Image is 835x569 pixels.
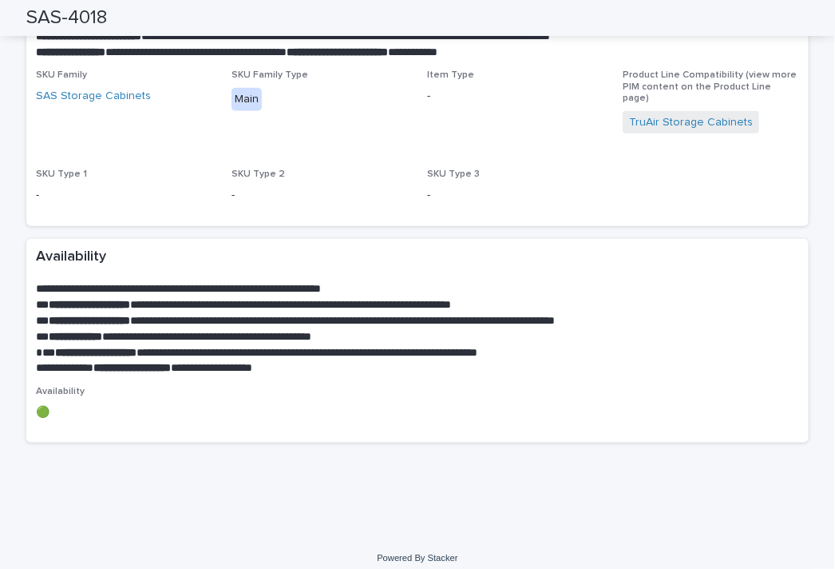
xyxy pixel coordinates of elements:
[427,169,480,179] span: SKU Type 3
[36,387,85,396] span: Availability
[232,70,308,80] span: SKU Family Type
[427,187,603,204] p: -
[36,249,106,266] h2: Availability
[629,114,753,131] a: TruAir Storage Cabinets
[427,88,603,105] p: -
[36,404,212,421] p: 🟢
[427,70,474,80] span: Item Type
[232,169,285,179] span: SKU Type 2
[36,187,212,204] p: -
[26,6,107,30] h2: SAS-4018
[36,88,151,105] a: SAS Storage Cabinets
[623,70,797,103] span: Product Line Compatibility (view more PIM content on the Product Line page)
[36,169,87,179] span: SKU Type 1
[232,88,262,111] div: Main
[232,187,408,204] p: -
[36,70,87,80] span: SKU Family
[377,553,457,563] a: Powered By Stacker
